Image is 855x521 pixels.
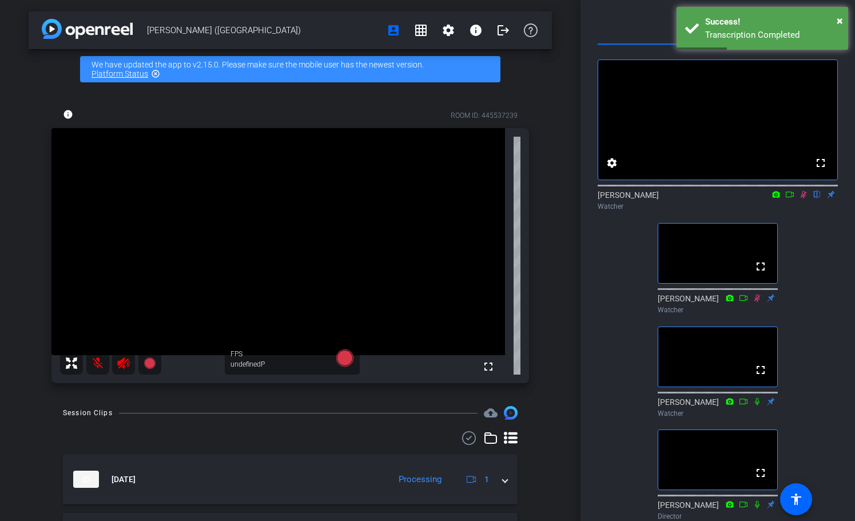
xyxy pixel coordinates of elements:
mat-icon: logout [496,23,510,37]
mat-icon: grid_on [414,23,428,37]
div: [PERSON_NAME] [598,189,838,212]
mat-icon: fullscreen [754,260,767,273]
span: 1 [484,474,489,486]
mat-icon: fullscreen [814,156,828,170]
div: Processing [393,473,447,486]
mat-icon: settings [442,23,455,37]
mat-icon: accessibility [789,492,803,506]
img: thumb-nail [73,471,99,488]
mat-icon: settings [605,156,619,170]
span: × [837,14,843,27]
div: Session Clips [63,407,113,419]
span: FPS [230,350,242,358]
div: Transcription Completed [705,29,840,42]
mat-icon: flip [810,189,824,199]
mat-icon: fullscreen [482,360,495,373]
mat-expansion-panel-header: thumb-nail[DATE]Processing1 [63,454,518,504]
div: Watcher [658,408,778,419]
div: We have updated the app to v2.15.0. Please make sure the mobile user has the newest version. [80,56,500,82]
mat-icon: fullscreen [754,466,767,480]
div: undefinedP [230,360,259,369]
mat-icon: info [469,23,483,37]
div: [PERSON_NAME] [658,396,778,419]
img: Session clips [504,406,518,420]
button: Close [837,12,843,29]
div: [PERSON_NAME] [658,293,778,315]
mat-icon: account_box [387,23,400,37]
div: Watcher [598,201,838,212]
div: ROOM ID: 445537239 [451,110,518,121]
img: app-logo [42,19,133,39]
mat-icon: highlight_off [151,69,160,78]
mat-icon: info [63,109,73,120]
span: Destinations for your clips [484,406,498,420]
mat-icon: fullscreen [754,363,767,377]
a: Platform Status [92,69,148,78]
span: [PERSON_NAME] ([GEOGRAPHIC_DATA]) [147,19,380,42]
div: Watcher [658,305,778,315]
span: [DATE] [112,474,136,486]
mat-icon: cloud_upload [484,406,498,420]
div: Success! [705,15,840,29]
